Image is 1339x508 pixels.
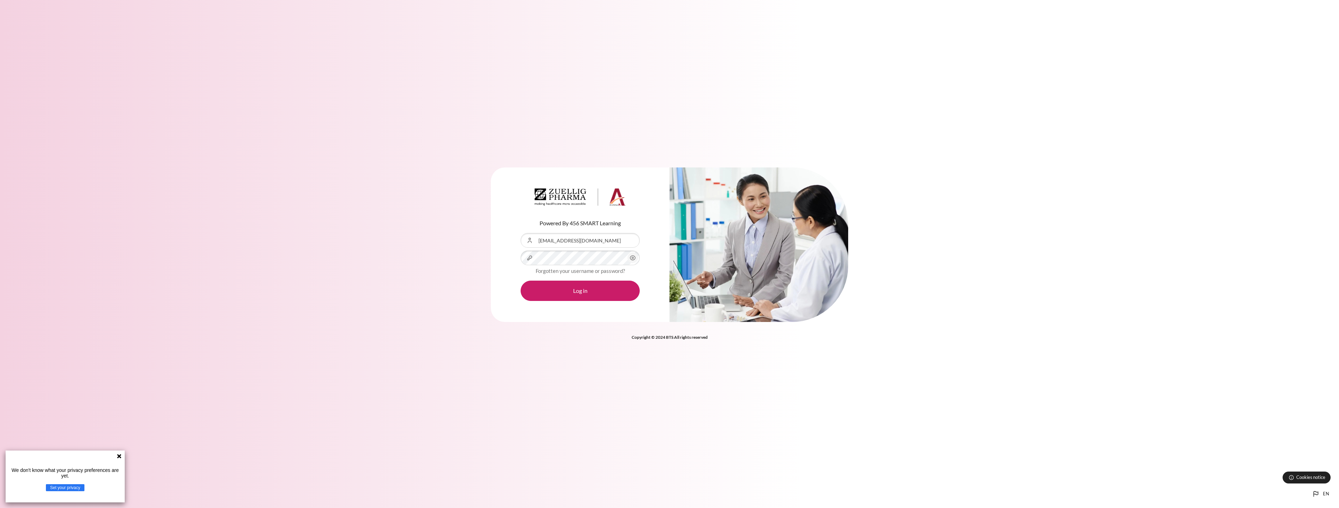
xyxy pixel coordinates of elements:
[46,484,84,491] button: Set your privacy
[521,219,640,227] p: Powered By 456 SMART Learning
[1296,474,1325,481] span: Cookies notice
[535,188,626,206] img: Architeck
[521,281,640,301] button: Log in
[1323,490,1329,497] span: en
[1283,472,1331,483] button: Cookies notice
[536,268,625,274] a: Forgotten your username or password?
[521,233,640,248] input: Username or Email Address
[1309,487,1332,501] button: Languages
[632,335,708,340] strong: Copyright © 2024 BTS All rights reserved
[8,467,122,479] p: We don't know what your privacy preferences are yet.
[535,188,626,209] a: Architeck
